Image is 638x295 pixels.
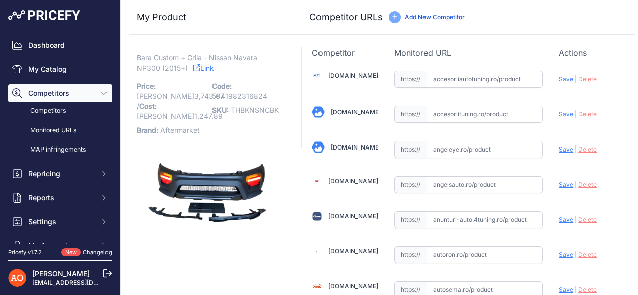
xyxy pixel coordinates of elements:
span: Price: [137,82,156,90]
span: Delete [578,251,597,258]
span: SKU: [212,106,229,114]
button: Repricing [8,165,112,183]
span: Save [559,75,573,83]
a: [DOMAIN_NAME] [328,177,378,185]
span: | [575,216,577,223]
a: [PERSON_NAME] [32,269,90,278]
span: https:// [394,106,427,123]
input: accesoriituning.ro/product [427,106,543,123]
a: Add New Competitor [405,13,465,21]
input: anunturi-auto.4tuning.ro/product [427,211,543,228]
a: [EMAIL_ADDRESS][DOMAIN_NAME] [32,279,137,286]
span: Delete [578,145,597,153]
span: My Account [28,241,94,251]
span: https:// [394,141,427,158]
span: Aftermarket [160,126,200,134]
span: | [575,286,577,293]
span: Save [559,145,573,153]
a: [DOMAIN_NAME] [328,212,378,220]
a: Changelog [83,249,112,256]
span: | [575,251,577,258]
span: Delete [578,75,597,83]
span: https:// [394,246,427,263]
a: [DOMAIN_NAME] [331,108,381,116]
span: | [575,75,577,83]
p: [PERSON_NAME] [137,79,206,123]
a: Link [193,62,214,74]
a: My Catalog [8,60,112,78]
span: Delete [578,216,597,223]
a: Competitors [8,102,112,120]
span: THBKNSNCBK [231,106,279,114]
span: Reports [28,193,94,203]
h3: My Product [137,10,281,24]
a: [DOMAIN_NAME] [328,72,378,79]
img: Pricefy Logo [8,10,80,20]
p: Actions [559,47,625,59]
span: Bara Custom + Grila - Nissan Navara NP300 (2015+) [137,51,257,74]
a: Dashboard [8,36,112,54]
span: Save [559,110,573,118]
button: My Account [8,237,112,255]
span: Save [559,286,573,293]
span: https:// [394,176,427,193]
span: Repricing [28,169,94,179]
input: accesoriiautotuning.ro/product [427,71,543,88]
p: Competitor [312,47,378,59]
span: Competitors [28,88,94,98]
span: Code: [212,82,232,90]
span: Cost: [139,102,157,110]
span: Settings [28,217,94,227]
a: [DOMAIN_NAME] [328,247,378,255]
button: Reports [8,189,112,207]
span: 5941982316824 [212,92,267,100]
span: https:// [394,71,427,88]
span: 1,247.89 [194,112,223,120]
span: Delete [578,110,597,118]
span: | [575,110,577,118]
button: Competitors [8,84,112,102]
a: [DOMAIN_NAME] [331,143,381,151]
span: Save [559,216,573,223]
span: New [61,248,81,257]
span: Delete [578,181,597,188]
h3: Competitor URLs [309,10,383,24]
input: autoron.ro/product [427,246,543,263]
span: https:// [394,211,427,228]
span: Save [559,251,573,258]
span: Delete [578,286,597,293]
span: | [575,181,577,188]
a: [DOMAIN_NAME] [328,282,378,290]
a: Monitored URLs [8,122,112,139]
span: Brand: [137,126,158,134]
span: | [575,145,577,153]
div: Pricefy v1.7.2 [8,248,42,257]
a: MAP infringements [8,141,112,159]
input: angeleye.ro/product [427,141,543,158]
span: Save [559,181,573,188]
span: 3,743.67 [194,92,224,100]
p: Monitored URL [394,47,543,59]
span: / [PERSON_NAME] [137,102,223,120]
input: angelsauto.ro/product [427,176,543,193]
button: Settings [8,213,112,231]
